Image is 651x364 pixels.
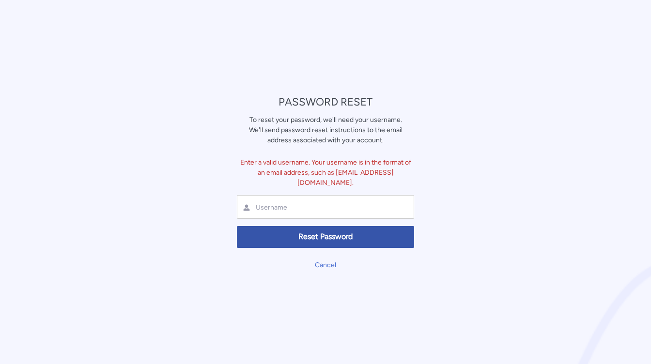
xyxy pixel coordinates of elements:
[237,226,414,248] button: Reset Password
[240,158,411,187] span: Enter a valid username. Your username is in the format of an email address, such as [EMAIL_ADDRES...
[243,231,408,243] span: Reset Password
[255,203,370,212] input: Username
[315,261,336,269] a: Cancel
[237,115,414,145] div: To reset your password, we'll need your username. We'll send password reset instructions to the e...
[279,95,372,108] span: PASSWORD RESET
